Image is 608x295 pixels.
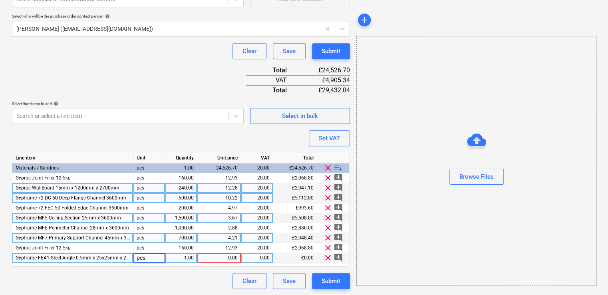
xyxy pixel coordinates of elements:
span: add [360,15,369,25]
span: playlist_add [334,163,343,173]
div: 10.22 [201,193,238,203]
div: 24,526.70 [201,163,238,173]
span: add_comment [334,193,343,203]
div: Clear [242,276,256,286]
div: 20.00 [244,173,270,183]
div: pcs [133,213,165,223]
span: Materials / Sundries [16,165,59,171]
span: Gypframe 72 FEC 50 Folded Edge Channel 3600mm [16,205,129,211]
button: Save [273,273,306,289]
div: 12.28 [201,183,238,193]
div: 20.00 [244,223,270,233]
span: clear [323,203,333,213]
span: add_comment [334,223,343,233]
div: 4.97 [201,203,238,213]
div: 2.88 [201,223,238,233]
div: £993.60 [273,203,317,213]
div: pcs [133,163,165,173]
div: Browse Files [459,171,494,182]
span: clear [323,173,333,183]
span: clear [323,163,333,173]
span: clear [323,233,333,243]
div: £29,432.04 [300,85,350,95]
div: 20.00 [244,163,270,173]
div: Total [246,85,300,95]
span: clear [323,253,333,263]
div: Unit [133,153,165,163]
div: Save [283,276,296,286]
div: £24,526.70 [300,66,350,75]
span: clear [323,243,333,253]
span: Gyproc Joint Filler 12.5kg [16,245,71,251]
div: pcs [133,233,165,243]
div: 20.00 [244,233,270,243]
span: Gypframe 72 DC 60 Deep Flange Channel 3600mm [16,195,126,201]
div: VAT [241,153,273,163]
div: Set VAT [319,133,340,144]
span: add_comment [334,233,343,243]
span: add_comment [334,203,343,213]
span: Gyproc Joint Filler 12.5kg [16,175,71,181]
div: 4.21 [201,233,238,243]
div: pcs [133,173,165,183]
div: Unit price [197,153,241,163]
button: Set VAT [309,130,350,146]
div: 0.00 [201,253,238,263]
span: add_comment [334,183,343,193]
div: 700.00 [169,233,194,243]
div: pcs [133,203,165,213]
div: 20.00 [244,183,270,193]
span: Gyproc WallBoard 15mm x 1200mm x 2700mm [16,185,119,191]
div: 3.67 [201,213,238,223]
div: £2,880.00 [273,223,317,233]
div: Browse Files [356,36,597,285]
div: Total [246,66,300,75]
div: £4,905.34 [300,75,350,85]
div: pcs [133,183,165,193]
span: add_comment [334,243,343,253]
span: add_comment [334,253,343,263]
button: Clear [232,273,266,289]
div: £2,068.80 [273,243,317,253]
div: Select who will be the purchase order contact person [12,14,350,19]
div: Line-item [12,153,133,163]
div: 20.00 [244,203,270,213]
div: Clear [242,46,256,56]
button: Select in bulk [250,108,350,124]
span: Gypframe MF7 Primary Support Channel 45mm x 3600mm [16,235,144,241]
div: 12.93 [201,173,238,183]
div: £5,508.00 [273,213,317,223]
div: pcs [133,243,165,253]
div: 1,000.00 [169,223,194,233]
span: Gypframe MF6 Perimeter Channel 28mm x 3600mm [16,225,129,231]
div: 20.00 [244,213,270,223]
button: Browse Files [449,169,504,185]
span: clear [323,223,333,233]
div: 20.00 [244,193,270,203]
div: £0.00 [273,253,317,263]
span: clear [323,213,333,223]
span: Gypframe MF5 Ceiling Section 25mm x 3600mm [16,215,121,221]
span: clear [323,193,333,203]
button: Save [273,43,306,59]
div: 1.00 [169,253,194,263]
div: 1,500.00 [169,213,194,223]
div: 500.00 [169,193,194,203]
div: 12.93 [201,243,238,253]
span: help [103,14,110,19]
span: clear [323,183,333,193]
div: £2,068.80 [273,173,317,183]
div: Select in bulk [282,111,318,121]
div: £2,948.40 [273,233,317,243]
div: £5,112.00 [273,193,317,203]
span: help [52,101,58,106]
span: add_comment [334,173,343,183]
div: pcs [133,193,165,203]
button: Clear [232,43,266,59]
span: Gypframe FEA1 Steel Angle 0.5mm x 25x25mm x 2900mm [16,255,143,261]
div: Submit [322,276,340,286]
div: Save [283,46,296,56]
div: Select line-items to add [12,101,244,106]
div: 20.00 [244,243,270,253]
div: Submit [322,46,340,56]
